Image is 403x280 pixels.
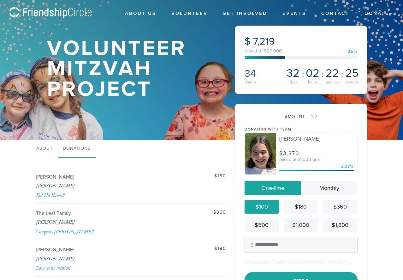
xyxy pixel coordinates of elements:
[290,80,297,85] span: days
[346,80,358,85] span: seconds
[284,200,318,214] a: $180
[245,218,279,232] a: $500
[311,114,313,119] span: 1
[325,221,355,229] div: $1,800
[245,126,358,132] div: Donating with team:
[286,221,316,229] div: $1,000
[58,140,96,158] a: Donations
[341,69,343,79] span: :
[325,203,355,211] div: $360
[341,163,354,170] div: 337%
[283,150,299,157] span: 3,370
[160,209,226,216] div: $360
[323,218,357,232] a: $1,800
[9,7,92,19] img: logo_fc.png
[326,80,339,85] span: minutes
[301,181,358,195] a: Monthly
[245,49,358,53] div: raised of $20,000
[279,136,354,142] div: [PERSON_NAME]
[245,200,279,214] a: $100
[245,68,283,80] h2: 34
[345,68,359,79] span: 25
[31,140,58,158] a: About
[36,182,159,190] p: [PERSON_NAME]
[36,229,226,235] div: Congrats [PERSON_NAME]!
[253,35,275,47] span: 7,219
[247,203,276,211] div: $100
[326,68,339,79] span: 22
[47,38,214,100] h1: Volunteer Mitzvah Project
[323,200,357,214] a: $360
[287,68,299,79] span: 32
[360,8,394,20] a: Donate
[245,259,345,266] span: Friendship Circle [GEOGRAPHIC_DATA]
[245,35,251,47] span: $
[36,210,71,216] span: The Leaf Family
[160,173,226,179] div: $180
[167,8,212,20] a: Volunteer
[279,157,354,162] div: raised of $1,000 goal
[36,218,159,227] p: [PERSON_NAME]
[321,69,324,79] span: :
[347,49,358,54] div: 36%
[307,114,317,119] span: /2
[160,245,226,252] div: $180
[284,218,318,232] a: $1,000
[308,80,317,85] span: hours
[36,192,226,198] div: Kol Ha Kavot!!
[218,8,272,20] a: Get Involved
[286,203,316,211] div: $180
[120,8,161,20] a: About Us
[302,69,304,79] span: :
[247,221,276,229] div: $500
[36,247,74,253] span: [PERSON_NAME]
[245,113,358,120] div: Amount
[36,255,159,263] p: [PERSON_NAME]
[245,181,301,195] a: One-time
[36,174,74,180] span: [PERSON_NAME]
[36,265,226,271] div: Love your mission.
[306,68,319,79] span: 02
[279,150,283,157] span: $
[245,259,353,266] div: gets
[317,8,354,20] a: Contact
[278,8,311,20] a: Events
[245,80,283,84] div: donors
[245,133,276,174] img: file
